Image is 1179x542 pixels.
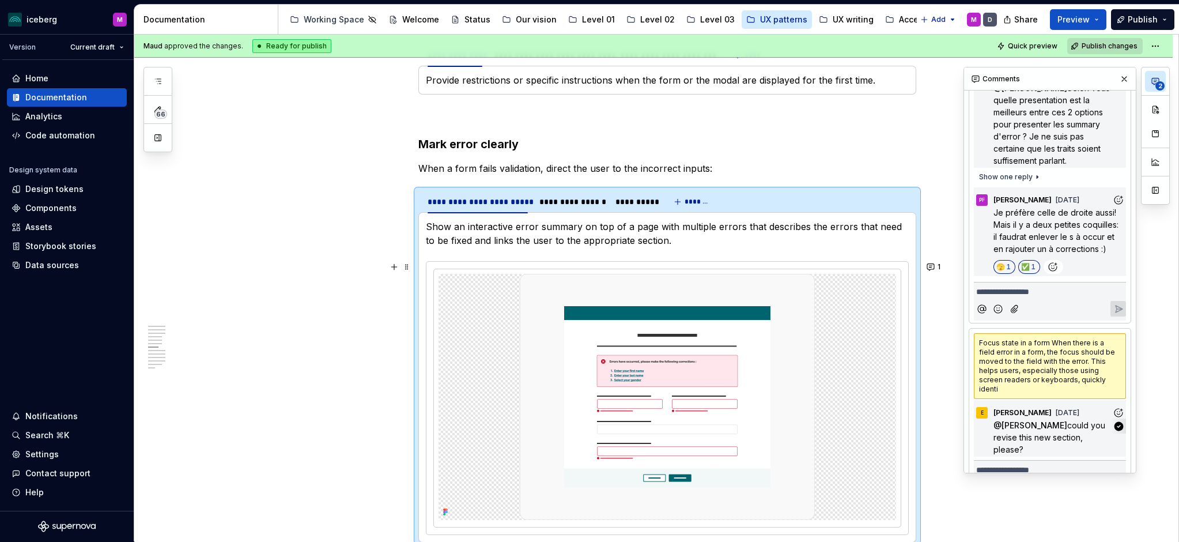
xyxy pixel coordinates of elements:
a: Our vision [497,10,561,29]
div: Welcome [402,14,439,25]
section-item: Prevent errors [426,73,909,87]
div: Data sources [25,259,79,271]
svg: Supernova Logo [38,521,96,532]
span: approved the changes. [143,42,243,51]
button: Add [917,12,960,28]
div: Status [464,14,490,25]
div: Design system data [9,165,77,175]
a: Storybook stories [7,237,127,255]
a: Assets [7,218,127,236]
span: Maud [143,42,163,50]
span: Quick preview [1008,42,1057,51]
button: Preview [1050,9,1106,30]
a: Settings [7,445,127,464]
a: UX patterns [742,10,812,29]
button: Notifications [7,407,127,426]
div: Our vision [516,14,557,25]
div: D [988,15,992,24]
a: Welcome [384,10,444,29]
div: Documentation [143,14,273,25]
a: UX writing [814,10,878,29]
button: Quick preview [993,38,1063,54]
a: Analytics [7,107,127,126]
p: When a form fails validation, direct the user to the incorrect inputs: [418,161,916,175]
button: Publish [1111,9,1174,30]
button: Search ⌘K [7,426,127,445]
div: Documentation [25,92,87,103]
span: Publish [1128,14,1158,25]
p: Provide restrictions or specific instructions when the form or the modal are displayed for the fi... [426,73,909,87]
div: iceberg [27,14,57,25]
h3: Mark error clearly [418,136,916,152]
div: Notifications [25,411,78,422]
span: Preview [1057,14,1090,25]
a: Level 02 [622,10,679,29]
div: UX patterns [760,14,807,25]
div: Assets [25,221,52,233]
button: Publish changes [1067,38,1143,54]
button: icebergM [2,7,131,32]
span: Publish changes [1082,42,1138,51]
div: Analytics [25,111,62,122]
a: Level 03 [682,10,739,29]
div: Level 03 [700,14,735,25]
span: 66 [154,110,167,119]
span: Current draft [70,43,115,52]
div: Help [25,487,44,498]
div: Search ⌘K [25,430,69,441]
div: Components [25,202,77,214]
a: Home [7,69,127,88]
div: Accessibility [899,14,950,25]
div: Code automation [25,130,95,141]
div: Home [25,73,48,84]
div: Page tree [285,8,915,31]
button: Share [997,9,1045,30]
div: M [971,15,977,24]
a: Design tokens [7,180,127,198]
div: Design tokens [25,183,84,195]
div: Version [9,43,36,52]
div: Storybook stories [25,240,96,252]
div: UX writing [833,14,874,25]
section-item: Interactive error summary [426,220,909,535]
button: Current draft [65,39,129,55]
span: 1 [938,262,940,272]
img: 418c6d47-6da6-4103-8b13-b5999f8989a1.png [8,13,22,27]
a: Status [446,10,495,29]
button: 1 [923,259,946,275]
div: Level 02 [640,14,675,25]
a: Components [7,199,127,217]
div: Settings [25,449,59,460]
button: Contact support [7,464,127,483]
div: Ready for publish [252,39,331,53]
a: Accessibility [881,10,954,29]
a: Working Space [285,10,381,29]
div: Contact support [25,468,90,479]
span: Share [1014,14,1038,25]
a: Level 01 [564,10,619,29]
div: Working Space [304,14,364,25]
button: Help [7,483,127,502]
span: Add [931,15,946,24]
div: Level 01 [582,14,615,25]
div: M [117,15,123,24]
a: Documentation [7,88,127,107]
a: Code automation [7,126,127,145]
a: Data sources [7,256,127,274]
p: Show an interactive error summary on top of a page with multiple errors that describes the errors... [426,220,909,247]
